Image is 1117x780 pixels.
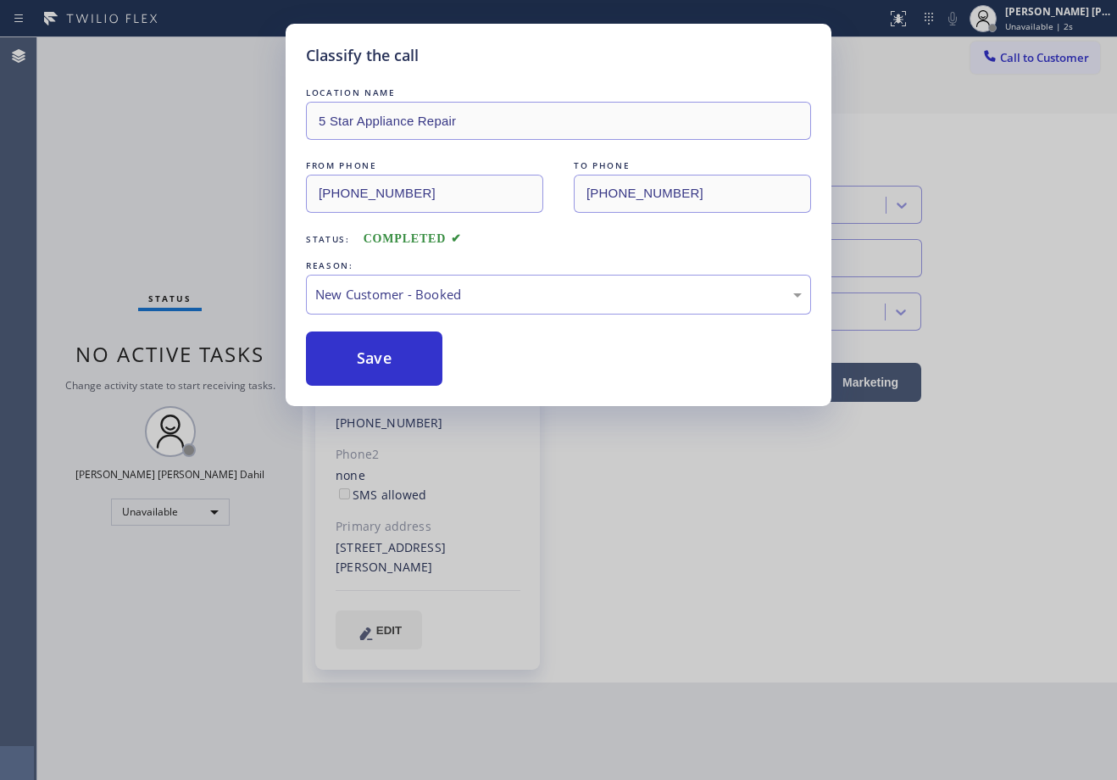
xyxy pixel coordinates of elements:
[574,157,811,175] div: TO PHONE
[306,44,419,67] h5: Classify the call
[306,331,442,386] button: Save
[306,175,543,213] input: From phone
[315,285,802,304] div: New Customer - Booked
[574,175,811,213] input: To phone
[306,233,350,245] span: Status:
[306,257,811,275] div: REASON:
[306,84,811,102] div: LOCATION NAME
[306,157,543,175] div: FROM PHONE
[364,232,462,245] span: COMPLETED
